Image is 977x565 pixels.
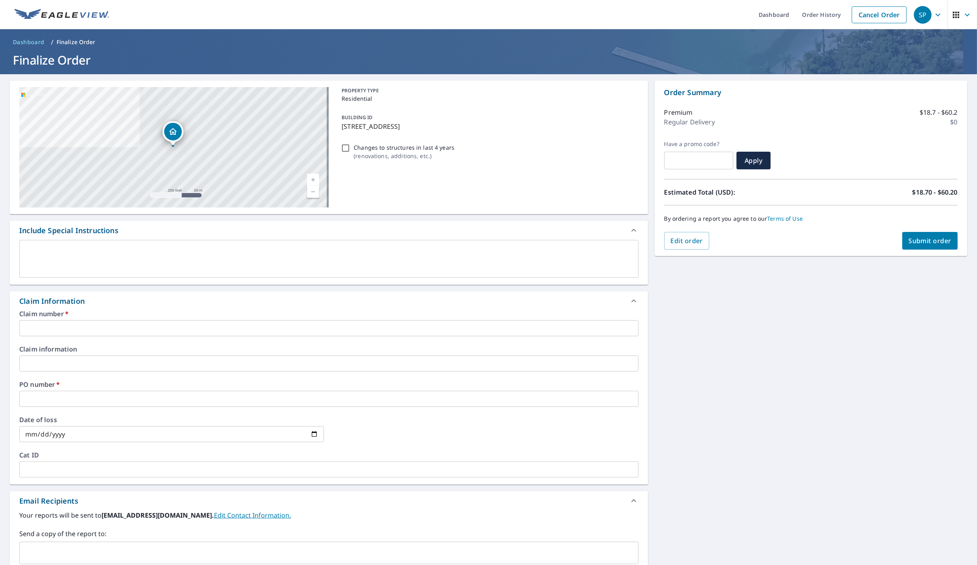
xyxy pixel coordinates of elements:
p: Order Summary [664,87,958,98]
a: Current Level 17, Zoom Out [307,186,319,198]
button: Apply [737,152,771,169]
span: Dashboard [13,38,45,46]
p: Premium [664,108,693,117]
label: Your reports will be sent to [19,510,639,520]
p: [STREET_ADDRESS] [342,122,635,131]
label: Claim number [19,311,639,317]
nav: breadcrumb [10,36,967,49]
p: $18.70 - $60.20 [912,187,958,197]
div: Claim Information [10,291,648,311]
div: Include Special Instructions [10,221,648,240]
a: Terms of Use [767,215,803,222]
a: Current Level 17, Zoom In [307,174,319,186]
button: Edit order [664,232,710,250]
div: SP [914,6,932,24]
p: Estimated Total (USD): [664,187,811,197]
div: Dropped pin, building 1, Residential property, 72 Brown Ave NW Marietta, GA 30064 [163,121,183,146]
label: Send a copy of the report to: [19,529,639,539]
div: Email Recipients [10,491,648,510]
p: ( renovations, additions, etc. ) [354,152,454,160]
img: EV Logo [14,9,109,21]
label: Date of loss [19,417,324,423]
div: Include Special Instructions [19,225,118,236]
label: Cat ID [19,452,639,458]
a: Dashboard [10,36,48,49]
div: Email Recipients [19,496,78,506]
span: Apply [743,156,764,165]
a: Cancel Order [852,6,907,23]
li: / [51,37,53,47]
span: Submit order [909,236,952,245]
b: [EMAIL_ADDRESS][DOMAIN_NAME]. [102,511,214,520]
div: Claim Information [19,296,85,307]
p: PROPERTY TYPE [342,87,635,94]
label: PO number [19,381,639,388]
p: Regular Delivery [664,117,715,127]
a: EditContactInfo [214,511,291,520]
h1: Finalize Order [10,52,967,68]
p: $18.7 - $60.2 [920,108,958,117]
p: By ordering a report you agree to our [664,215,958,222]
p: BUILDING ID [342,114,372,121]
span: Edit order [671,236,703,245]
p: Changes to structures in last 4 years [354,143,454,152]
p: Residential [342,94,635,103]
p: $0 [951,117,958,127]
label: Have a promo code? [664,140,733,148]
label: Claim information [19,346,639,352]
p: Finalize Order [57,38,96,46]
button: Submit order [902,232,958,250]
